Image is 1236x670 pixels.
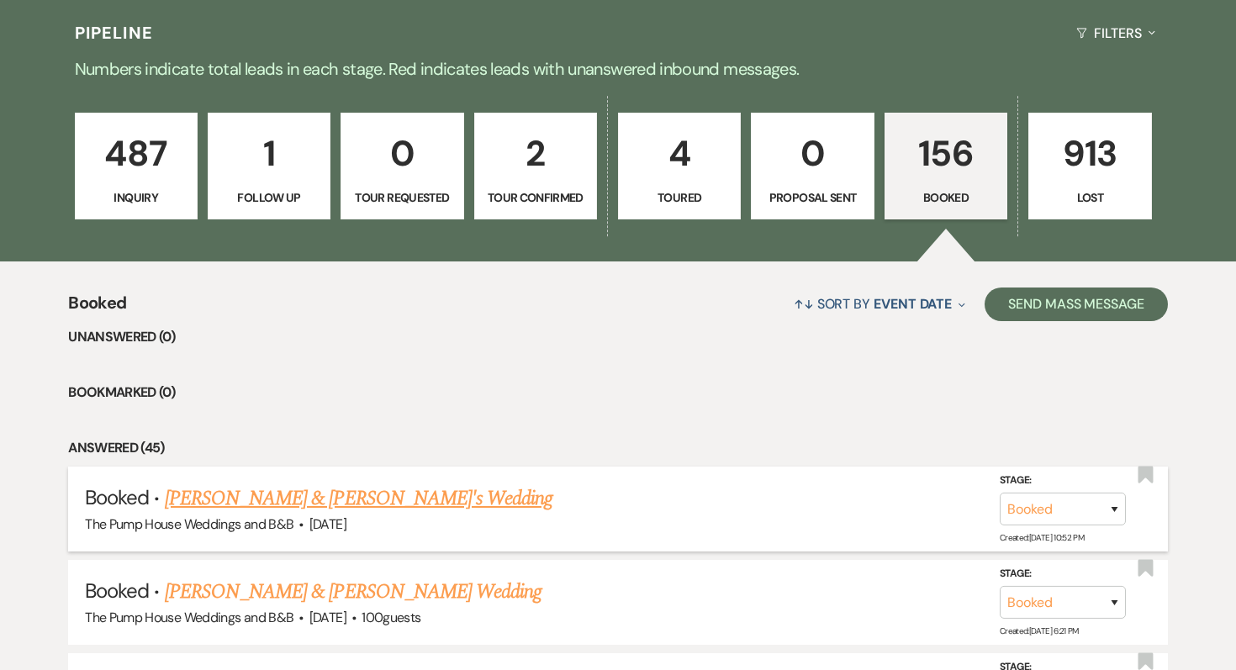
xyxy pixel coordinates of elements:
span: The Pump House Weddings and B&B [85,515,293,533]
p: 2 [485,125,586,182]
p: 487 [86,125,187,182]
span: ↑↓ [794,295,814,313]
button: Filters [1070,11,1161,55]
span: Booked [68,290,126,326]
li: Answered (45) [68,437,1168,459]
button: Sort By Event Date [787,282,972,326]
a: 913Lost [1028,113,1151,220]
a: [PERSON_NAME] & [PERSON_NAME]'s Wedding [165,483,553,514]
a: 4Toured [618,113,741,220]
a: 0Proposal Sent [751,113,874,220]
a: [PERSON_NAME] & [PERSON_NAME] Wedding [165,577,541,607]
p: Follow Up [219,188,320,207]
span: [DATE] [309,515,346,533]
p: Proposal Sent [762,188,863,207]
p: Inquiry [86,188,187,207]
a: 156Booked [885,113,1007,220]
label: Stage: [1000,472,1126,490]
span: [DATE] [309,609,346,626]
p: Tour Confirmed [485,188,586,207]
span: 100 guests [362,609,420,626]
a: 1Follow Up [208,113,330,220]
label: Stage: [1000,565,1126,583]
p: 4 [629,125,730,182]
span: Booked [85,578,149,604]
a: 2Tour Confirmed [474,113,597,220]
span: Created: [DATE] 10:52 PM [1000,532,1084,543]
li: Unanswered (0) [68,326,1168,348]
p: 156 [895,125,996,182]
span: The Pump House Weddings and B&B [85,609,293,626]
p: Numbers indicate total leads in each stage. Red indicates leads with unanswered inbound messages. [13,55,1223,82]
p: Booked [895,188,996,207]
p: 913 [1039,125,1140,182]
p: 0 [762,125,863,182]
p: 1 [219,125,320,182]
p: Tour Requested [351,188,452,207]
p: 0 [351,125,452,182]
li: Bookmarked (0) [68,382,1168,404]
button: Send Mass Message [985,288,1168,321]
a: 487Inquiry [75,113,198,220]
span: Booked [85,484,149,510]
p: Lost [1039,188,1140,207]
h3: Pipeline [75,21,154,45]
p: Toured [629,188,730,207]
span: Event Date [874,295,952,313]
a: 0Tour Requested [341,113,463,220]
span: Created: [DATE] 6:21 PM [1000,625,1079,636]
